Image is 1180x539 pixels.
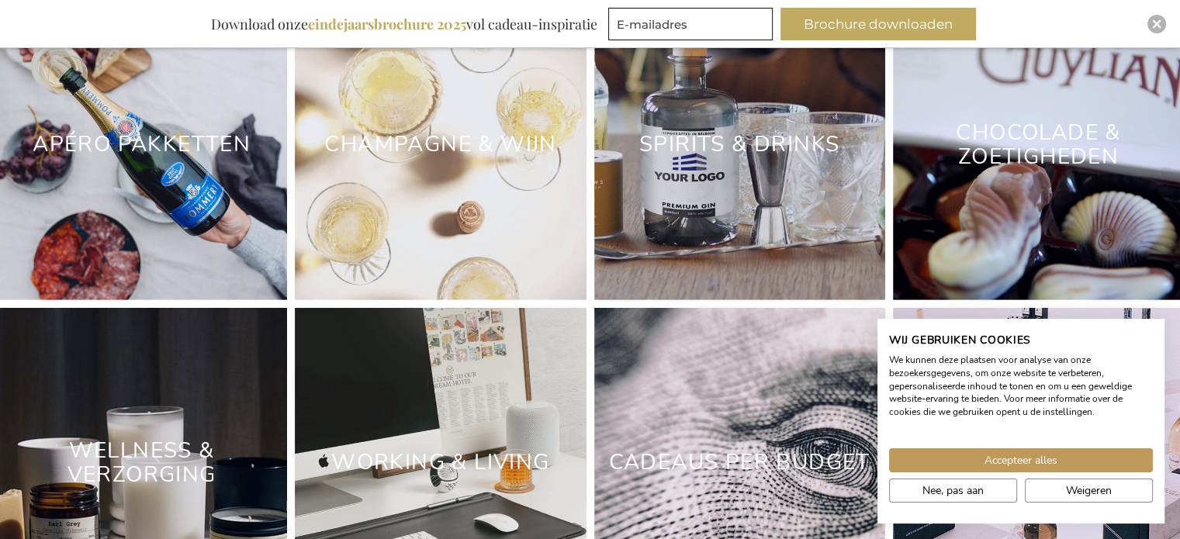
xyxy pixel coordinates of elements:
span: Accepteer alles [984,452,1057,468]
a: Working & Living [331,447,549,477]
button: Accepteer alle cookies [889,448,1153,472]
button: Brochure downloaden [780,8,976,40]
form: marketing offers and promotions [608,8,777,45]
a: Chocolade & Zoetigheden [956,118,1120,171]
button: Pas cookie voorkeuren aan [889,479,1017,503]
a: Spirits & Drinks [639,130,839,159]
b: eindejaarsbrochure 2025 [308,15,466,33]
a: Apéro Pakketten [33,130,251,159]
div: Download onze vol cadeau-inspiratie [204,8,604,40]
input: E-mailadres [608,8,773,40]
a: Champagne & Wijn [324,130,556,159]
img: Close [1152,19,1161,29]
span: Weigeren [1066,482,1112,499]
a: Cadeaus Per Budget [609,447,870,477]
button: Alle cookies weigeren [1025,479,1153,503]
div: Close [1147,15,1166,33]
h2: Wij gebruiken cookies [889,333,1153,347]
span: Nee, pas aan [922,482,984,499]
p: We kunnen deze plaatsen voor analyse van onze bezoekersgegevens, om onze website te verbeteren, g... [889,354,1153,419]
a: Wellness & Verzorging [67,436,216,489]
